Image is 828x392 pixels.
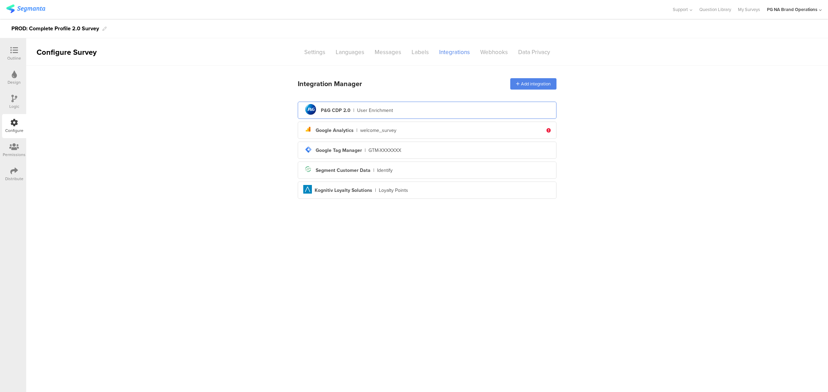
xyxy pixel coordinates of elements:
[316,167,371,174] div: Segment Customer Data
[6,4,45,13] img: segmanta logo
[353,107,354,114] div: |
[26,47,106,58] div: Configure Survey
[360,127,396,134] div: welcome_survey
[375,187,376,194] div: |
[298,79,362,89] div: Integration Manager
[3,152,26,158] div: Permissions
[434,46,475,58] div: Integrations
[321,107,351,114] div: P&G CDP 2.0
[7,55,21,61] div: Outline
[369,46,406,58] div: Messages
[373,167,374,174] div: |
[356,127,357,134] div: |
[673,6,688,13] span: Support
[379,187,408,194] div: Loyalty Points
[331,46,369,58] div: Languages
[365,147,366,154] div: |
[315,187,372,194] div: Kognitiv Loyalty Solutions
[510,78,556,90] div: Add integration
[9,103,19,110] div: Logic
[5,127,23,134] div: Configure
[357,107,393,114] div: User Enrichment
[8,79,21,85] div: Design
[316,147,362,154] div: Google Tag Manager
[368,147,401,154] div: GTM-XXXXXXX
[475,46,513,58] div: Webhooks
[767,6,817,13] div: PG NA Brand Operations
[5,176,23,182] div: Distribute
[316,127,354,134] div: Google Analytics
[299,46,331,58] div: Settings
[11,23,99,34] div: PROD: Complete Profile 2.0 Survey
[406,46,434,58] div: Labels
[377,167,393,174] div: Identify
[513,46,555,58] div: Data Privacy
